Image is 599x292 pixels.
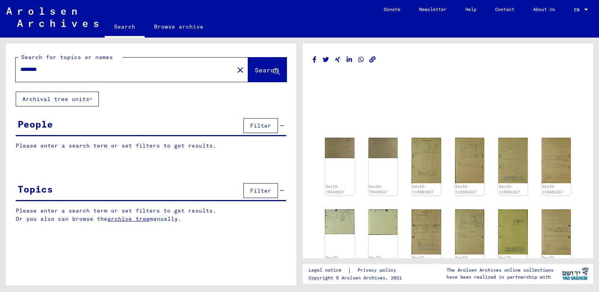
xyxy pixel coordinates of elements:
[455,138,485,183] img: 002.jpg
[369,256,390,265] a: DocID: 115681627
[334,55,342,65] button: Share on Xing
[326,184,345,194] a: DocID: 79440327
[574,7,583,13] span: EN
[412,209,441,255] img: 001.jpg
[325,138,354,158] img: 001.jpg
[105,17,145,38] a: Search
[368,209,398,235] img: 006.jpg
[456,184,477,194] a: DocID: 115681627
[309,274,405,281] p: Copyright © Arolsen Archives, 2021
[145,17,213,36] a: Browse archive
[412,138,441,183] img: 001.jpg
[255,66,278,74] span: Search
[412,184,434,194] a: DocID: 115681627
[309,266,405,274] div: |
[498,138,528,183] img: 003.jpg
[542,256,563,265] a: DocID: 115681628
[499,184,520,194] a: DocID: 115681627
[447,267,554,274] p: The Arolsen Archives online collections
[107,215,150,222] a: archive tree
[250,122,271,129] span: Filter
[325,209,354,234] img: 005.jpg
[542,138,571,183] img: 004.jpg
[16,207,287,223] p: Please enter a search term or set filters to get results. Or you also can browse the manually.
[498,209,528,254] img: 003.jpg
[351,266,405,274] a: Privacy policy
[248,58,287,82] button: Search
[18,117,53,131] div: People
[232,62,248,78] button: Clear
[16,92,99,106] button: Archival tree units
[309,266,348,274] a: Legal notice
[250,187,271,194] span: Filter
[412,256,434,265] a: DocID: 115681628
[18,182,53,196] div: Topics
[16,142,286,150] p: Please enter a search term or set filters to get results.
[243,118,278,133] button: Filter
[345,55,354,65] button: Share on LinkedIn
[368,55,377,65] button: Copy link
[455,209,485,254] img: 002.jpg
[310,55,319,65] button: Share on Facebook
[447,274,554,281] p: have been realized in partnership with
[236,65,245,75] mat-icon: close
[456,256,477,265] a: DocID: 115681628
[542,209,571,255] img: 004.jpg
[322,55,330,65] button: Share on Twitter
[542,184,563,194] a: DocID: 115681627
[499,256,520,265] a: DocID: 115681628
[6,7,98,27] img: Arolsen_neg.svg
[561,264,590,283] img: yv_logo.png
[243,183,278,198] button: Filter
[326,256,347,265] a: DocID: 115681627
[368,138,398,158] img: 002.jpg
[21,54,113,61] mat-label: Search for topics or names
[357,55,365,65] button: Share on WhatsApp
[369,184,388,194] a: DocID: 79440327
